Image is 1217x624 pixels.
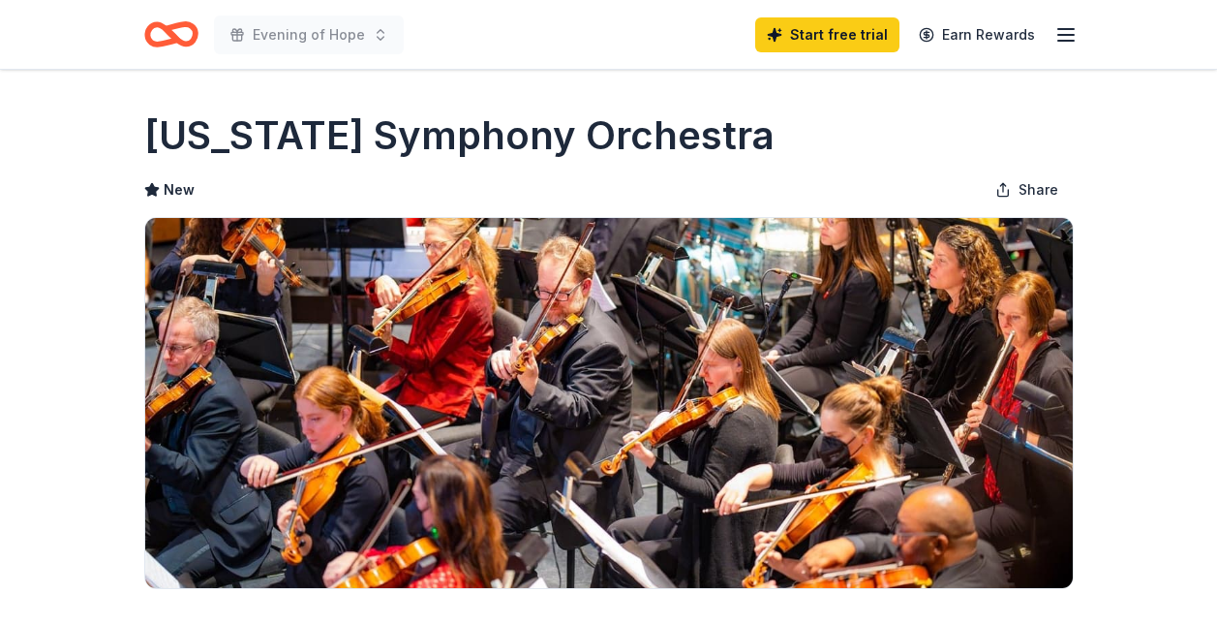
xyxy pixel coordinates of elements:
span: Share [1019,178,1058,202]
img: Image for Maryland Symphony Orchestra [145,218,1073,588]
a: Start free trial [755,17,899,52]
button: Evening of Hope [214,16,404,54]
a: Home [144,12,198,57]
span: Evening of Hope [253,23,365,47]
a: Earn Rewards [907,17,1047,52]
h1: [US_STATE] Symphony Orchestra [144,109,775,163]
span: New [164,178,195,202]
button: Share [980,171,1074,209]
